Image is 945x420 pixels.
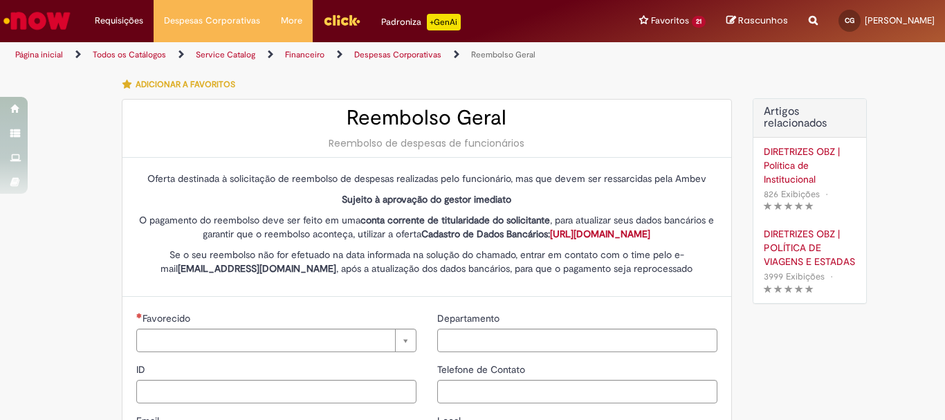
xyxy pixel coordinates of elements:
div: Padroniza [381,14,461,30]
p: O pagamento do reembolso deve ser feito em uma , para atualizar seus dados bancários e garantir q... [136,213,717,241]
h3: Artigos relacionados [764,106,856,130]
strong: Cadastro de Dados Bancários: [421,228,650,240]
a: Todos os Catálogos [93,49,166,60]
span: Favoritos [651,14,689,28]
h2: Reembolso Geral [136,107,717,129]
span: • [823,185,831,203]
span: Necessários [136,313,143,318]
span: 21 [692,16,706,28]
span: Despesas Corporativas [164,14,260,28]
a: DIRETRIZES OBZ | POLÍTICA DE VIAGENS E ESTADAS [764,227,856,268]
span: ID [136,363,148,376]
img: ServiceNow [1,7,73,35]
strong: Sujeito à aprovação do gestor imediato [342,193,511,206]
span: Departamento [437,312,502,325]
span: Telefone de Contato [437,363,528,376]
a: [URL][DOMAIN_NAME] [550,228,650,240]
img: click_logo_yellow_360x200.png [323,10,360,30]
span: More [281,14,302,28]
a: Rascunhos [726,15,788,28]
button: Adicionar a Favoritos [122,70,243,99]
a: Página inicial [15,49,63,60]
span: 826 Exibições [764,188,820,200]
span: [PERSON_NAME] [865,15,935,26]
a: Financeiro [285,49,324,60]
a: Despesas Corporativas [354,49,441,60]
input: Telefone de Contato [437,380,717,403]
p: Se o seu reembolso não for efetuado na data informada na solução do chamado, entrar em contato co... [136,248,717,275]
a: Service Catalog [196,49,255,60]
a: Limpar campo Favorecido [136,329,416,352]
p: Oferta destinada à solicitação de reembolso de despesas realizadas pelo funcionário, mas que deve... [136,172,717,185]
a: Reembolso Geral [471,49,535,60]
span: • [827,267,836,286]
a: DIRETRIZES OBZ | Política de Institucional [764,145,856,186]
ul: Trilhas de página [10,42,620,68]
span: Necessários - Favorecido [143,312,193,325]
div: Reembolso de despesas de funcionários [136,136,717,150]
strong: [EMAIL_ADDRESS][DOMAIN_NAME] [178,262,336,275]
input: Departamento [437,329,717,352]
span: Requisições [95,14,143,28]
span: 3999 Exibições [764,271,825,282]
span: CG [845,16,854,25]
span: Adicionar a Favoritos [136,79,235,90]
input: ID [136,380,416,403]
p: +GenAi [427,14,461,30]
strong: conta corrente de titularidade do solicitante [360,214,550,226]
span: Rascunhos [738,14,788,27]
